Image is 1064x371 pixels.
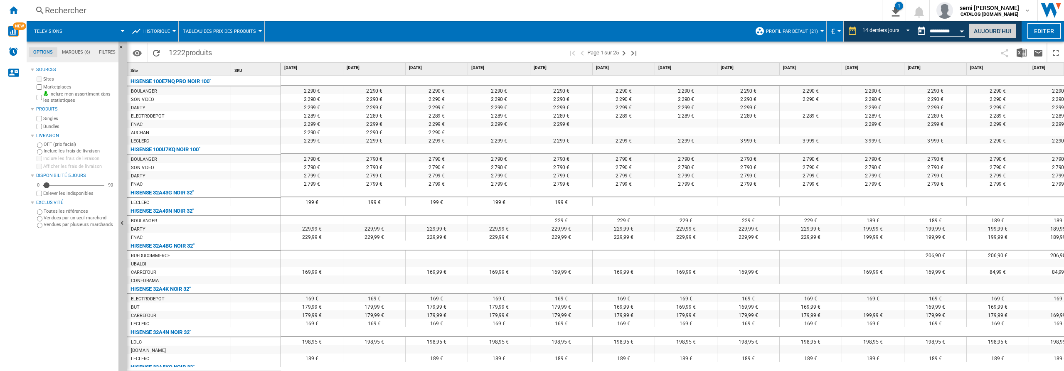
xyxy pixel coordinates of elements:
img: alerts-logo.svg [8,47,18,57]
span: produits [185,48,212,57]
div: 2 799 € [406,171,468,179]
div: 2 290 € [530,94,592,103]
div: SON VIDEO [131,164,154,172]
div: 2 290 € [406,128,468,136]
div: 229,99 € [655,224,717,232]
md-tab-item: Options [29,47,57,57]
div: 2 290 € [904,86,966,94]
div: 2 299 € [655,136,717,144]
div: 2 289 € [655,111,717,119]
label: Inclure les frais de livraison [43,155,115,162]
div: 2 790 € [842,162,904,171]
div: 2 290 € [717,94,779,103]
div: Profil par défaut (21) [755,21,822,42]
div: 2 799 € [593,171,655,179]
div: 199 € [530,197,592,206]
div: 2 290 € [904,94,966,103]
div: 2 799 € [967,171,1029,179]
div: 2 290 € [780,94,842,103]
div: 2 790 € [406,154,468,162]
div: 2 299 € [406,103,468,111]
input: Singles [37,116,42,121]
span: SKU [234,68,242,73]
div: 2 799 € [904,179,966,187]
div: 2 799 € [780,171,842,179]
div: 0 [35,182,42,188]
div: 2 289 € [842,111,904,119]
label: Vendues par un seul marchand [44,215,115,221]
div: Sort None [129,63,231,76]
div: BOULANGER [131,155,157,164]
div: 229 € [780,216,842,224]
div: 2 799 € [281,179,343,187]
span: [DATE] [347,65,404,71]
div: 2 790 € [593,162,655,171]
div: 199,99 € [904,224,966,232]
div: 3 999 € [780,136,842,144]
div: Sources [36,66,115,73]
input: Afficher les frais de livraison [37,164,42,169]
div: 189 € [967,216,1029,224]
button: >Page précédente [577,43,587,62]
div: 3 999 € [904,136,966,144]
div: 2 290 € [967,86,1029,94]
div: 229 € [655,216,717,224]
div: 2 299 € [281,103,343,111]
div: 2 790 € [655,162,717,171]
div: 14 derniers jours [862,27,899,33]
div: 229,99 € [530,224,592,232]
span: Televisions [34,29,62,34]
div: Disponibilité 5 Jours [36,172,115,179]
div: 2 290 € [593,86,655,94]
div: 229,99 € [281,224,343,232]
div: 2 790 € [343,154,405,162]
span: [DATE] [471,65,528,71]
div: [DATE] [781,63,842,73]
img: mysite-bg-18x18.png [43,91,48,96]
label: Vendues par plusieurs marchands [44,221,115,228]
button: Télécharger au format Excel [1013,43,1030,62]
input: Bundles [37,124,42,129]
div: 3 999 € [842,136,904,144]
div: [DATE] [906,63,966,73]
div: 2 299 € [406,136,468,144]
div: 229,99 € [468,232,530,241]
div: 189 € [842,216,904,224]
div: 229 € [593,216,655,224]
div: 199 € [343,197,405,206]
div: 2 799 € [468,179,530,187]
div: 189 € [904,216,966,224]
input: Vendues par plusieurs marchands [37,223,42,228]
div: 229,99 € [530,232,592,241]
div: 229 € [530,216,592,224]
div: 2 790 € [780,154,842,162]
div: 2 790 € [904,162,966,171]
button: md-calendar [913,23,930,39]
span: Page 1 sur 25 [587,43,619,62]
div: 2 790 € [904,154,966,162]
div: 2 799 € [904,171,966,179]
div: BOULANGER [131,217,157,225]
div: 229,99 € [406,232,468,241]
div: 2 790 € [530,154,592,162]
div: [DATE] [532,63,592,73]
div: Historique [131,21,174,42]
div: 2 790 € [717,162,779,171]
label: Sites [43,76,115,82]
img: excel-24x24.png [1017,48,1027,58]
span: Historique [143,29,170,34]
input: Inclure les frais de livraison [37,149,42,155]
div: Produits [36,106,115,113]
div: 2 299 € [468,103,530,111]
div: 2 790 € [406,162,468,171]
div: 229,99 € [343,224,405,232]
div: 2 290 € [406,86,468,94]
div: [DATE] [345,63,405,73]
button: Envoyer ce rapport par email [1030,43,1047,62]
div: Livraison [36,133,115,139]
span: Profil par défaut (21) [766,29,818,34]
label: Afficher les frais de livraison [43,163,115,170]
div: 2 799 € [717,179,779,187]
div: 2 289 € [717,111,779,119]
div: HISENSE 100E7NQ PRO NOIR 100" [131,76,211,86]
